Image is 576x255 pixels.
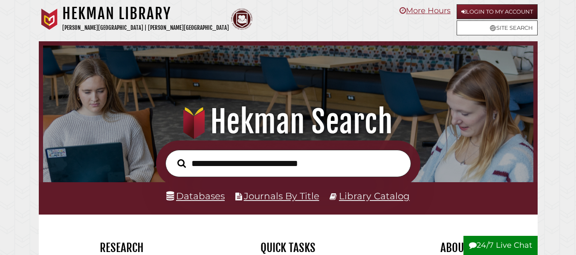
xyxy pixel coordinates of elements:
a: Site Search [457,20,538,35]
button: Search [173,157,190,170]
img: Calvin Theological Seminary [231,9,252,30]
h1: Hekman Search [52,103,525,140]
i: Search [177,159,186,168]
a: More Hours [399,6,451,15]
h2: About [378,241,531,255]
a: Library Catalog [339,190,410,201]
h2: Quick Tasks [211,241,365,255]
a: Databases [166,190,225,201]
a: Journals By Title [244,190,319,201]
p: [PERSON_NAME][GEOGRAPHIC_DATA] | [PERSON_NAME][GEOGRAPHIC_DATA] [62,23,229,33]
h2: Research [45,241,199,255]
h1: Hekman Library [62,4,229,23]
a: Login to My Account [457,4,538,19]
img: Calvin University [39,9,60,30]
